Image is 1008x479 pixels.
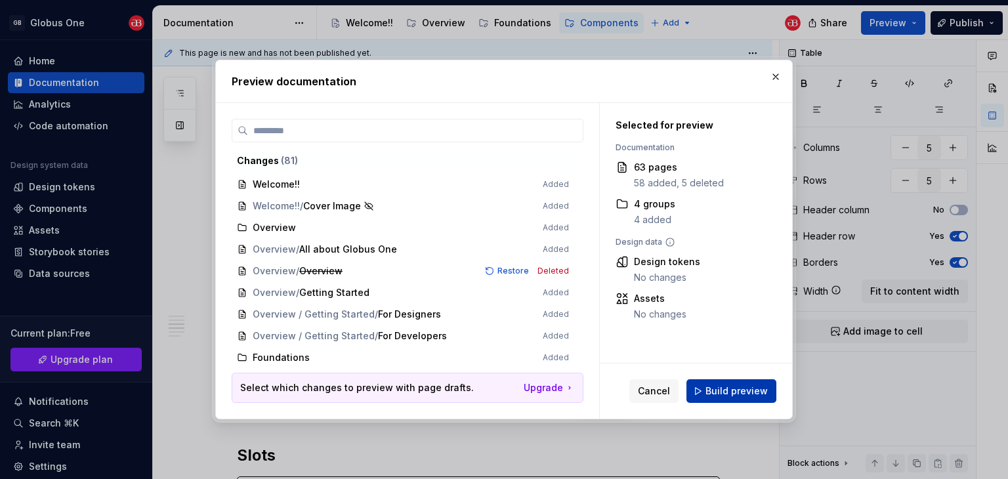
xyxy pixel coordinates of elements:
div: 63 pages [634,161,724,174]
div: 4 groups [634,198,675,211]
div: Selected for preview [616,119,761,132]
div: No changes [634,308,686,321]
button: Upgrade [524,381,575,394]
div: Documentation [616,142,761,153]
div: Changes [237,154,569,167]
span: ( 81 ) [281,155,298,166]
span: Build preview [705,385,768,398]
button: Build preview [686,379,776,403]
div: Assets [634,292,686,305]
button: Restore [481,264,535,278]
span: Cancel [638,385,670,398]
h2: Preview documentation [232,73,776,89]
button: Cancel [629,379,679,403]
span: Restore [497,266,529,276]
p: Select which changes to preview with page drafts. [240,381,474,394]
div: Design data [616,237,761,247]
div: 58 added, 5 deleted [634,177,724,190]
div: 4 added [634,213,675,226]
div: No changes [634,271,700,284]
div: Design tokens [634,255,700,268]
